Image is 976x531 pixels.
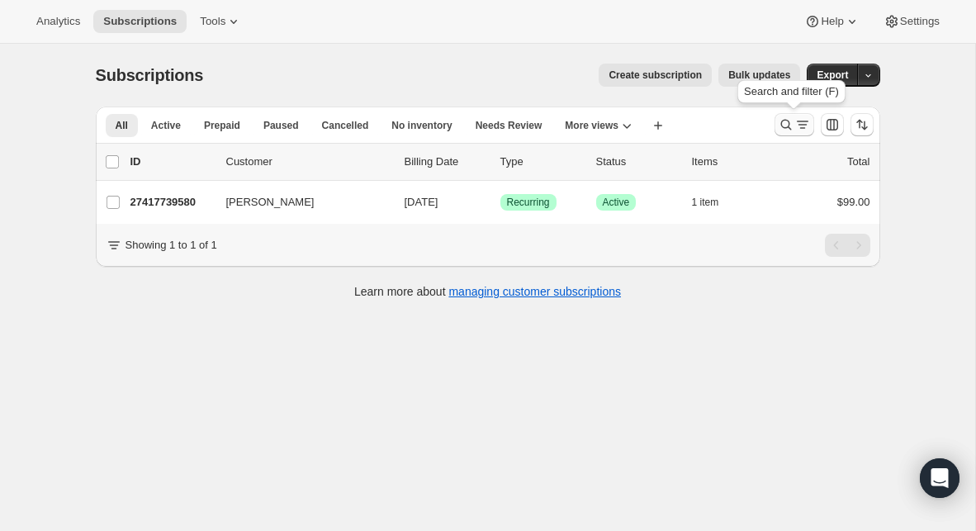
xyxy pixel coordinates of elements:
[26,10,90,33] button: Analytics
[151,119,181,132] span: Active
[36,15,80,28] span: Analytics
[126,237,217,254] p: Showing 1 to 1 of 1
[837,196,870,208] span: $99.00
[847,154,869,170] p: Total
[692,191,737,214] button: 1 item
[226,194,315,211] span: [PERSON_NAME]
[596,154,679,170] p: Status
[130,154,870,170] div: IDCustomerBilling DateTypeStatusItemsTotal
[130,154,213,170] p: ID
[850,113,874,136] button: Sort the results
[728,69,790,82] span: Bulk updates
[200,15,225,28] span: Tools
[920,458,959,498] div: Open Intercom Messenger
[391,119,452,132] span: No inventory
[354,283,621,300] p: Learn more about
[476,119,542,132] span: Needs Review
[204,119,240,132] span: Prepaid
[794,10,869,33] button: Help
[817,69,848,82] span: Export
[96,66,204,84] span: Subscriptions
[405,196,438,208] span: [DATE]
[692,196,719,209] span: 1 item
[405,154,487,170] p: Billing Date
[645,114,671,137] button: Create new view
[609,69,702,82] span: Create subscription
[226,154,391,170] p: Customer
[103,15,177,28] span: Subscriptions
[807,64,858,87] button: Export
[263,119,299,132] span: Paused
[555,114,642,137] button: More views
[93,10,187,33] button: Subscriptions
[130,191,870,214] div: 27417739580[PERSON_NAME][DATE]SuccessRecurringSuccessActive1 item$99.00
[692,154,775,170] div: Items
[718,64,800,87] button: Bulk updates
[448,285,621,298] a: managing customer subscriptions
[116,119,128,132] span: All
[500,154,583,170] div: Type
[216,189,381,216] button: [PERSON_NAME]
[874,10,950,33] button: Settings
[130,194,213,211] p: 27417739580
[821,113,844,136] button: Customize table column order and visibility
[507,196,550,209] span: Recurring
[775,113,814,136] button: Search and filter results
[322,119,369,132] span: Cancelled
[900,15,940,28] span: Settings
[190,10,252,33] button: Tools
[603,196,630,209] span: Active
[825,234,870,257] nav: Pagination
[565,119,618,132] span: More views
[821,15,843,28] span: Help
[599,64,712,87] button: Create subscription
